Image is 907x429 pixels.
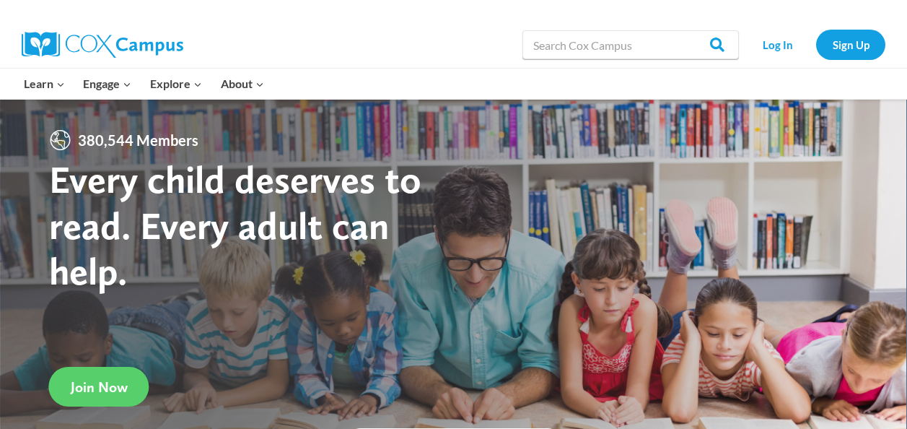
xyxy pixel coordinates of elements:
[816,30,885,59] a: Sign Up
[14,69,273,99] nav: Primary Navigation
[221,74,264,93] span: About
[522,30,739,59] input: Search Cox Campus
[49,156,421,294] strong: Every child deserves to read. Every adult can help.
[49,367,149,407] a: Join Now
[72,129,204,152] span: 380,544 Members
[24,74,65,93] span: Learn
[71,378,128,396] span: Join Now
[746,30,809,59] a: Log In
[22,32,183,58] img: Cox Campus
[150,74,202,93] span: Explore
[746,30,885,59] nav: Secondary Navigation
[83,74,131,93] span: Engage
